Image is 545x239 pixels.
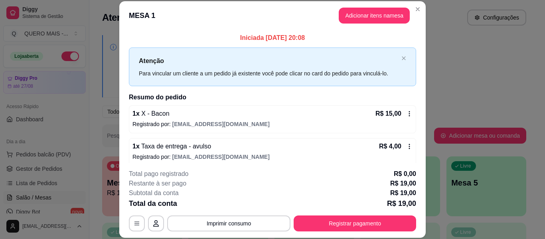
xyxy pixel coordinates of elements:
[390,188,416,198] p: R$ 19,00
[139,69,398,78] div: Para vincular um cliente a um pedido já existente você pode clicar no card do pedido para vinculá...
[140,110,170,117] span: X - Bacon
[294,215,416,231] button: Registrar pagamento
[401,56,406,61] button: close
[411,3,424,16] button: Close
[132,142,211,151] p: 1 x
[132,109,170,119] p: 1 x
[129,169,188,179] p: Total pago registrado
[129,179,186,188] p: Restante à ser pago
[167,215,290,231] button: Imprimir consumo
[394,169,416,179] p: R$ 0,00
[390,179,416,188] p: R$ 19,00
[339,8,410,24] button: Adicionar itens namesa
[172,154,270,160] span: [EMAIL_ADDRESS][DOMAIN_NAME]
[129,93,416,102] h2: Resumo do pedido
[172,121,270,127] span: [EMAIL_ADDRESS][DOMAIN_NAME]
[139,56,398,66] p: Atenção
[129,33,416,43] p: Iniciada [DATE] 20:08
[387,198,416,209] p: R$ 19,00
[375,109,401,119] p: R$ 15,00
[129,198,177,209] p: Total da conta
[129,188,179,198] p: Subtotal da conta
[119,1,426,30] header: MESA 1
[132,153,413,161] p: Registrado por:
[132,120,413,128] p: Registrado por:
[140,143,211,150] span: Taxa de entrega - avulso
[379,142,401,151] p: R$ 4,00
